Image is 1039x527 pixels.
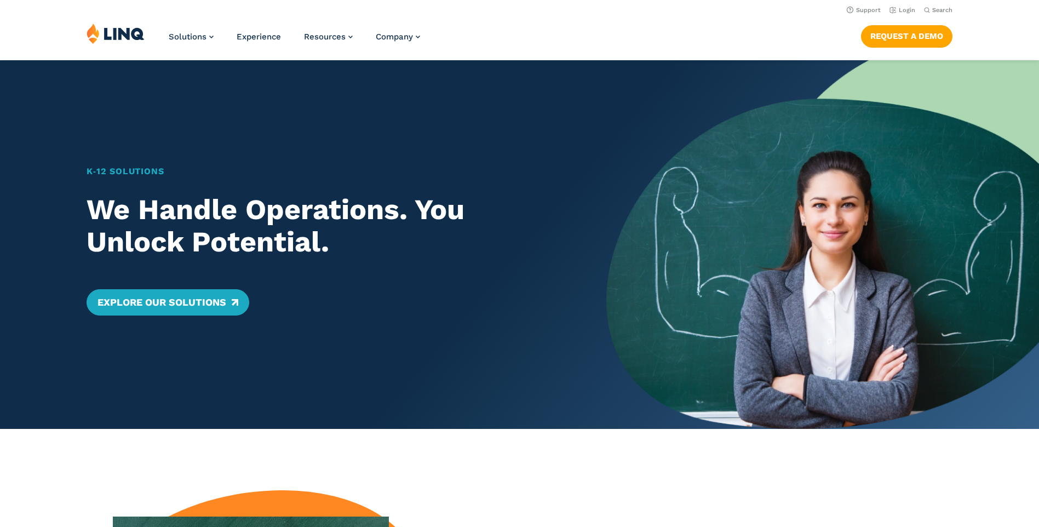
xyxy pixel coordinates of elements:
h1: K‑12 Solutions [87,165,564,178]
a: Login [889,7,915,14]
nav: Button Navigation [861,23,952,47]
img: LINQ | K‑12 Software [87,23,145,44]
a: Request a Demo [861,25,952,47]
button: Open Search Bar [924,6,952,14]
a: Experience [237,32,281,42]
a: Company [376,32,420,42]
a: Explore Our Solutions [87,289,249,316]
span: Resources [304,32,346,42]
span: Search [932,7,952,14]
span: Solutions [169,32,206,42]
a: Support [847,7,881,14]
h2: We Handle Operations. You Unlock Potential. [87,193,564,259]
a: Solutions [169,32,214,42]
span: Company [376,32,413,42]
nav: Primary Navigation [169,23,420,59]
img: Home Banner [606,60,1039,429]
a: Resources [304,32,353,42]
